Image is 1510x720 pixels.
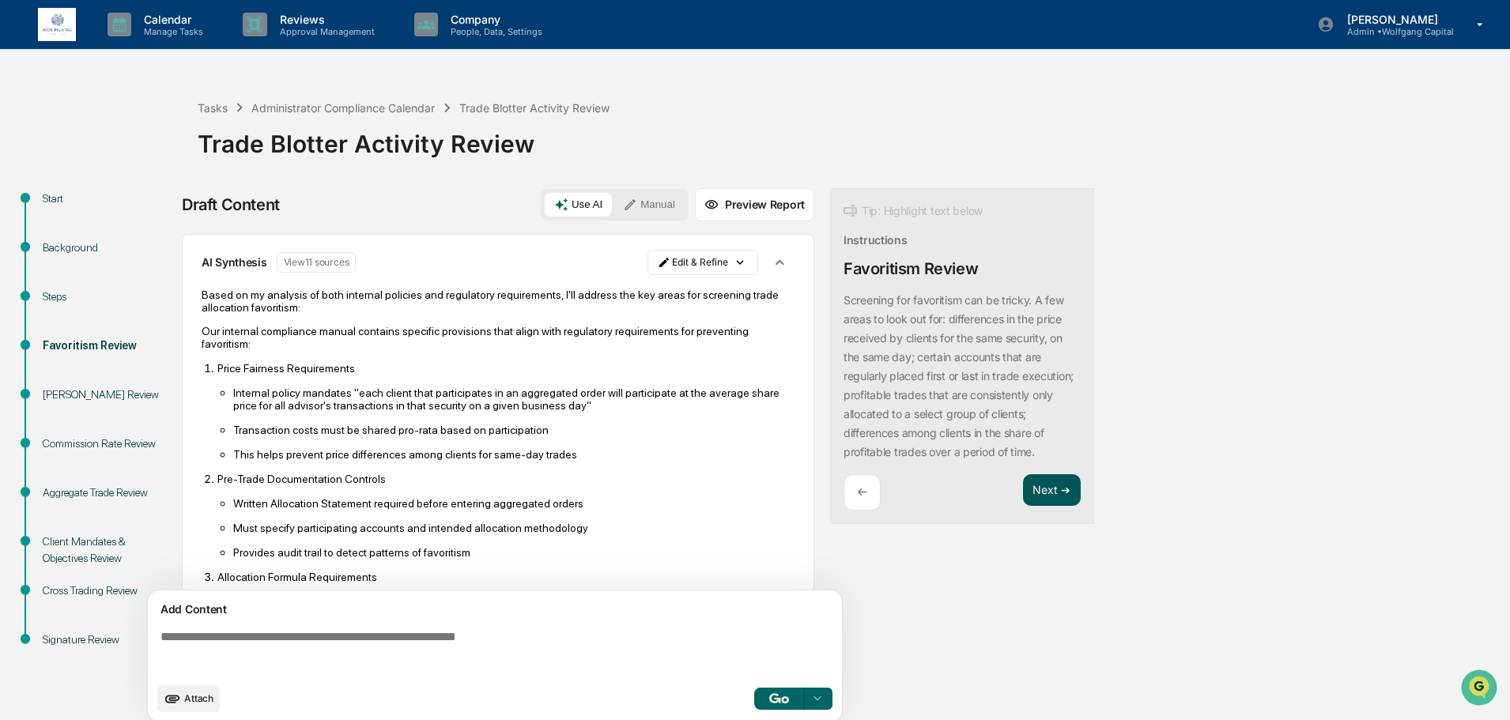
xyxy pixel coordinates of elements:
p: Provides audit trail to detect patterns of favoritism [233,546,795,559]
div: Administrator Compliance Calendar [251,101,435,115]
p: People, Data, Settings [438,26,550,37]
span: Attestations [130,199,196,215]
p: Internal policy mandates "each client that participates in an aggregated order will participate a... [233,386,795,412]
div: Tip: Highlight text below [844,202,983,221]
p: Allocation Formula Requirements [217,571,795,583]
p: Reviews [267,13,383,26]
div: Trade Blotter Activity Review [459,101,610,115]
div: Start [43,190,172,207]
p: Based on my analysis of both internal policies and regulatory requirements, I'll address the key ... [202,288,795,314]
p: Screening for favoritism can be tricky. A few areas to look out for: differences in the price rec... [844,293,1074,458]
span: Preclearance [32,199,102,215]
p: Pre-Trade Documentation Controls [217,473,795,485]
button: Preview Report [695,188,814,221]
div: Start new chat [54,121,259,137]
p: Price Fairness Requirements [217,362,795,375]
div: Background [43,239,172,256]
div: 🔎 [16,231,28,243]
a: 🖐️Preclearance [9,193,108,221]
div: Aggregate Trade Review [43,484,172,501]
button: Edit & Refine [647,250,758,275]
div: Favoritism Review [43,337,172,354]
button: View11 sources [277,252,357,273]
p: How can we help? [16,33,288,58]
div: Add Content [157,600,832,619]
p: ← [857,484,867,499]
button: Start new chat [269,126,288,145]
p: AI Synthesis [202,255,267,269]
div: Favoritism Review [844,259,978,278]
button: Manual [613,193,685,217]
a: Powered byPylon [111,267,191,280]
img: 1746055101610-c473b297-6a78-478c-a979-82029cc54cd1 [16,121,44,149]
p: Our internal compliance manual contains specific provisions that align with regulatory requiremen... [202,325,795,350]
div: [PERSON_NAME] Review [43,386,172,403]
div: Commission Rate Review [43,435,172,452]
div: Cross Trading Review [43,582,172,599]
a: 🗄️Attestations [108,193,202,221]
p: [PERSON_NAME] [1334,13,1454,26]
span: Attach [184,692,213,704]
p: Approval Management [267,26,383,37]
p: This helps prevent price differences among clients for same-day trades [233,448,795,461]
button: Next ➔ [1023,474,1081,507]
p: Manage Tasks [131,26,211,37]
div: Steps [43,288,172,305]
div: Trade Blotter Activity Review [198,117,1502,158]
div: Signature Review [43,631,172,648]
p: Admin • Wolfgang Capital [1334,26,1454,37]
div: Instructions [844,233,908,247]
div: 🗄️ [115,201,127,213]
div: Client Mandates & Objectives Review [43,533,172,567]
div: We're available if you need us! [54,137,200,149]
p: Transaction costs must be shared pro-rata based on participation [233,424,795,436]
img: logo [38,8,76,42]
p: Company [438,13,550,26]
button: Use AI [545,193,612,217]
div: Tasks [198,101,228,115]
iframe: Open customer support [1459,668,1502,711]
p: Written Allocation Statement required before entering aggregated orders [233,497,795,510]
p: Calendar [131,13,211,26]
img: Go [769,693,788,703]
div: 🖐️ [16,201,28,213]
a: 🔎Data Lookup [9,223,106,251]
div: Draft Content [182,195,280,214]
button: Go [754,688,805,710]
p: Must specify participating accounts and intended allocation methodology [233,522,795,534]
span: Data Lookup [32,229,100,245]
span: Pylon [157,268,191,280]
button: upload document [157,685,220,712]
